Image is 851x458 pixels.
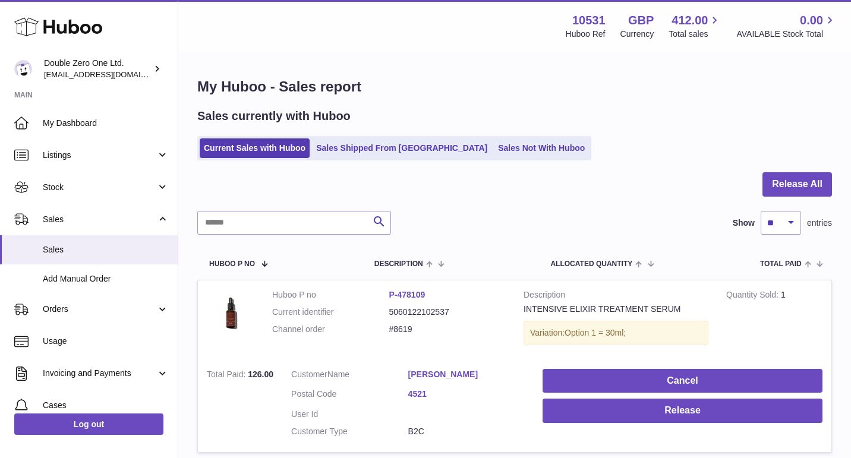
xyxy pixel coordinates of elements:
[207,289,254,337] img: 105311660218027.jpg
[572,12,606,29] strong: 10531
[272,307,389,318] dt: Current identifier
[762,172,832,197] button: Release All
[43,304,156,315] span: Orders
[43,182,156,193] span: Stock
[200,138,310,158] a: Current Sales with Huboo
[408,426,525,437] dd: B2C
[726,290,781,302] strong: Quantity Sold
[736,29,837,40] span: AVAILABLE Stock Total
[543,369,822,393] button: Cancel
[44,70,175,79] span: [EMAIL_ADDRESS][DOMAIN_NAME]
[736,12,837,40] a: 0.00 AVAILABLE Stock Total
[43,336,169,347] span: Usage
[717,280,831,360] td: 1
[733,217,755,229] label: Show
[760,260,802,268] span: Total paid
[197,108,351,124] h2: Sales currently with Huboo
[565,328,626,337] span: Option 1 = 30ml;
[389,324,506,335] dd: #8619
[550,260,632,268] span: ALLOCATED Quantity
[291,369,408,383] dt: Name
[207,369,248,382] strong: Total Paid
[43,150,156,161] span: Listings
[44,58,151,80] div: Double Zero One Ltd.
[291,409,408,420] dt: User Id
[669,12,721,40] a: 412.00 Total sales
[800,12,823,29] span: 0.00
[628,12,654,29] strong: GBP
[43,400,169,411] span: Cases
[272,324,389,335] dt: Channel order
[389,290,425,299] a: P-478109
[374,260,423,268] span: Description
[43,273,169,285] span: Add Manual Order
[408,388,525,400] a: 4521
[312,138,491,158] a: Sales Shipped From [GEOGRAPHIC_DATA]
[672,12,708,29] span: 412.00
[494,138,589,158] a: Sales Not With Huboo
[291,426,408,437] dt: Customer Type
[543,399,822,423] button: Release
[197,77,832,96] h1: My Huboo - Sales report
[43,368,156,379] span: Invoicing and Payments
[291,369,327,379] span: Customer
[14,60,32,78] img: hello@001skincare.com
[807,217,832,229] span: entries
[43,214,156,225] span: Sales
[43,244,169,255] span: Sales
[248,369,273,379] span: 126.00
[408,369,525,380] a: [PERSON_NAME]
[669,29,721,40] span: Total sales
[524,304,708,315] div: INTENSIVE ELIXIR TREATMENT SERUM
[524,321,708,345] div: Variation:
[389,307,506,318] dd: 5060122102537
[291,388,408,403] dt: Postal Code
[272,289,389,301] dt: Huboo P no
[43,118,169,129] span: My Dashboard
[524,289,708,304] strong: Description
[620,29,654,40] div: Currency
[566,29,606,40] div: Huboo Ref
[209,260,255,268] span: Huboo P no
[14,413,163,435] a: Log out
